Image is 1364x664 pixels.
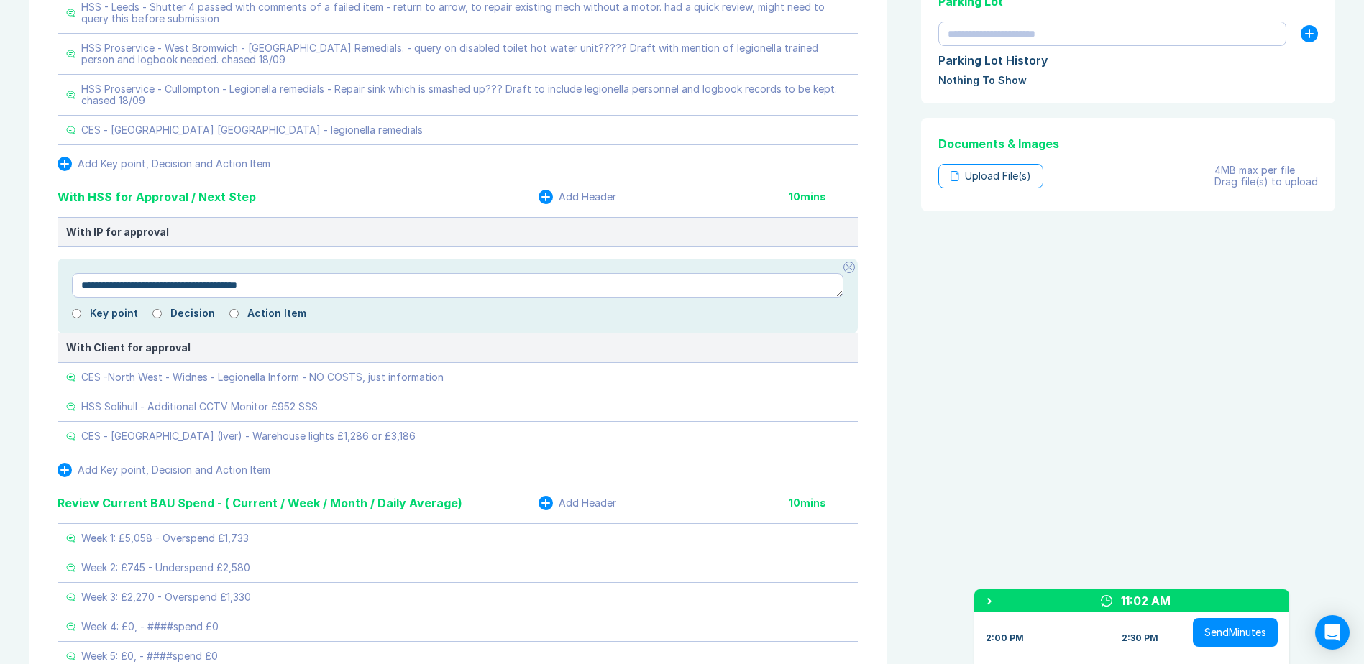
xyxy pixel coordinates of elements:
[78,158,270,170] div: Add Key point, Decision and Action Item
[247,308,306,319] label: Action Item
[938,135,1318,152] div: Documents & Images
[66,342,849,354] div: With Client for approval
[789,191,858,203] div: 10 mins
[986,632,1024,644] div: 2:00 PM
[1315,615,1350,650] div: Open Intercom Messenger
[81,621,219,632] div: Week 4: £0, - ####spend £0
[81,532,249,544] div: Week 1: £5,058 - Overspend £1,733
[81,591,251,603] div: Week 3: £2,270 - Overspend £1,330
[938,75,1318,86] div: Nothing To Show
[81,42,849,65] div: HSS Proservice - West Bromwich - [GEOGRAPHIC_DATA] Remedials. - query on disabled toilet hot wate...
[78,464,270,476] div: Add Key point, Decision and Action Item
[539,496,616,510] button: Add Header
[81,650,218,662] div: Week 5: £0, - ####spend £0
[789,497,858,509] div: 10 mins
[81,124,423,136] div: CES - [GEOGRAPHIC_DATA] [GEOGRAPHIC_DATA] - legionella remedials
[559,497,616,509] div: Add Header
[1214,176,1318,188] div: Drag file(s) to upload
[58,188,256,206] div: With HSS for Approval / Next Step
[58,157,270,171] button: Add Key point, Decision and Action Item
[559,191,616,203] div: Add Header
[81,83,849,106] div: HSS Proservice - Cullompton - Legionella remedials - Repair sink which is smashed up??? Draft to ...
[81,1,849,24] div: HSS - Leeds - Shutter 4 passed with comments of a failed item - return to arrow, to repair existi...
[81,401,318,412] div: HSS Solihull - Additional CCTV Monitor £952 SSS
[66,226,849,238] div: With IP for approval
[938,164,1043,188] div: Upload File(s)
[1214,165,1318,176] div: 4MB max per file
[90,308,138,319] label: Key point
[81,430,416,442] div: CES - [GEOGRAPHIC_DATA] (Iver) - Warehouse lights £1,286 or £3,186
[58,494,462,512] div: Review Current BAU Spend - ( Current / Week / Month / Daily Average)
[938,52,1318,69] div: Parking Lot History
[1193,618,1278,647] button: SendMinutes
[81,562,250,573] div: Week 2: £745 - Underspend £2,580
[1121,592,1171,609] div: 11:02 AM
[170,308,215,319] label: Decision
[1122,632,1158,644] div: 2:30 PM
[58,463,270,477] button: Add Key point, Decision and Action Item
[81,372,444,383] div: CES -North West - Widnes - Legionella Inform - NO COSTS, just information
[539,190,616,204] button: Add Header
